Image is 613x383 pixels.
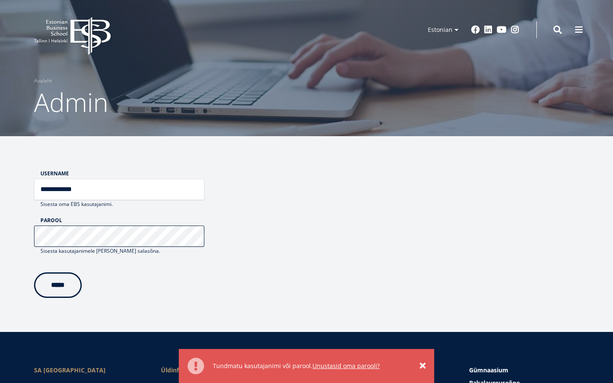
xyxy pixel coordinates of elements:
a: Linkedin [484,26,493,34]
h1: Admin [34,85,579,119]
div: Sisesta oma EBS kasutajanimi. [34,200,204,209]
a: Instagram [511,26,519,34]
div: Veateade [179,349,434,383]
label: Username [40,170,204,177]
span: Üldinfo [161,366,221,374]
div: Tundmatu kasutajanimi või parool. [213,362,411,370]
label: Parool [40,217,204,223]
a: Avaleht [34,77,52,85]
a: × [420,362,426,370]
a: Youtube [497,26,507,34]
a: Unustasid oma parooli? [312,362,380,370]
span: Gümnaasium [469,366,508,374]
a: Facebook [471,26,480,34]
div: Sisesta kasutajanimele [PERSON_NAME] salasõna. [34,247,204,255]
div: SA [GEOGRAPHIC_DATA] [34,366,144,374]
a: Gümnaasium [469,366,579,374]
